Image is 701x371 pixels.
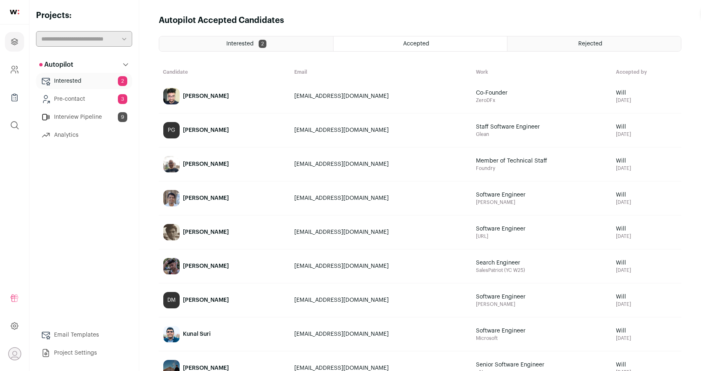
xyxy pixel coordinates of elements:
[476,157,574,165] span: Member of Technical Staff
[476,131,608,138] span: Glean
[36,91,132,107] a: Pre-contact3
[159,114,290,147] a: PG [PERSON_NAME]
[183,194,229,202] div: [PERSON_NAME]
[616,259,677,267] span: Will
[476,191,574,199] span: Software Engineer
[163,122,180,138] div: PG
[616,293,677,301] span: Will
[5,60,24,79] a: Company and ATS Settings
[403,41,429,47] span: Accepted
[616,327,677,335] span: Will
[159,318,290,351] a: Kunal Suri
[616,199,677,206] span: [DATE]
[163,292,180,308] div: DM
[159,216,290,249] a: [PERSON_NAME]
[616,165,677,172] span: [DATE]
[39,60,73,70] p: Autopilot
[616,233,677,240] span: [DATE]
[476,225,574,233] span: Software Engineer
[183,296,229,304] div: [PERSON_NAME]
[36,10,132,21] h2: Projects:
[183,330,211,338] div: Kunal Suri
[118,112,127,122] span: 9
[118,94,127,104] span: 3
[226,41,254,47] span: Interested
[612,65,681,79] th: Accepted by
[36,327,132,343] a: Email Templates
[159,182,290,215] a: [PERSON_NAME]
[36,109,132,125] a: Interview Pipeline9
[476,335,608,342] span: Microsoft
[183,228,229,236] div: [PERSON_NAME]
[476,199,608,206] span: [PERSON_NAME]
[472,65,612,79] th: Work
[294,160,467,168] div: [EMAIL_ADDRESS][DOMAIN_NAME]
[163,190,180,206] img: 1835978bdc992c138e8014690e7855e95514ee4afd246c2390cb4972c9c55e3c.jpg
[294,228,467,236] div: [EMAIL_ADDRESS][DOMAIN_NAME]
[616,97,677,104] span: [DATE]
[290,65,471,79] th: Email
[163,224,180,240] img: 93d52a86d0c3cb76a7a6fc2fedf303f82afee2b77b04dae7e8ec8334da8b7fc3.jpg
[476,301,608,308] span: [PERSON_NAME]
[183,160,229,168] div: [PERSON_NAME]
[616,335,677,342] span: [DATE]
[476,89,574,97] span: Co-Founder
[476,97,608,104] span: ZeroDFx
[163,326,180,342] img: 3decdff6f95555479aa14973aff335bf6e5bc6214fe5012f1510d8b0ac2ecf8c.jpg
[36,127,132,143] a: Analytics
[163,258,180,274] img: bae7e6179f95506c4bc002ed9e9271d6019d809f70dfb4960c1da78cbf9eae5e.jpg
[163,156,180,172] img: 25795acb7e0b3f2b19e8ce00a19b8653c60040172bafa474a6dc9e0eb2c016e0.jpg
[294,330,467,338] div: [EMAIL_ADDRESS][DOMAIN_NAME]
[163,88,180,104] img: ff19623e70e35f9fe5c50e08d042f2c821e0154359a6057e66185f6a27f79882.jpg
[159,250,290,283] a: [PERSON_NAME]
[476,165,608,172] span: Foundry
[8,347,21,360] button: Open dropdown
[118,76,127,86] span: 2
[294,194,467,202] div: [EMAIL_ADDRESS][DOMAIN_NAME]
[616,157,677,165] span: Will
[616,267,677,274] span: [DATE]
[183,126,229,134] div: [PERSON_NAME]
[10,10,19,14] img: wellfound-shorthand-0d5821cbd27db2630d0214b213865d53afaa358527fdda9d0ea32b1df1b89c2c.svg
[259,40,266,48] span: 2
[616,301,677,308] span: [DATE]
[159,65,290,79] th: Candidate
[476,361,574,369] span: Senior Software Engineer
[294,296,467,304] div: [EMAIL_ADDRESS][DOMAIN_NAME]
[476,233,608,240] span: [URL]
[476,327,574,335] span: Software Engineer
[476,259,574,267] span: Search Engineer
[476,293,574,301] span: Software Engineer
[578,41,602,47] span: Rejected
[616,191,677,199] span: Will
[616,123,677,131] span: Will
[476,267,608,274] span: SalesPatriot (YC W25)
[507,36,681,51] a: Rejected
[476,123,574,131] span: Staff Software Engineer
[616,361,677,369] span: Will
[159,284,290,317] a: DM [PERSON_NAME]
[5,32,24,52] a: Projects
[616,89,677,97] span: Will
[616,225,677,233] span: Will
[294,92,467,100] div: [EMAIL_ADDRESS][DOMAIN_NAME]
[5,88,24,107] a: Company Lists
[159,36,333,51] a: Interested 2
[616,131,677,138] span: [DATE]
[36,57,132,73] button: Autopilot
[183,262,229,270] div: [PERSON_NAME]
[36,73,132,89] a: Interested2
[183,92,229,100] div: [PERSON_NAME]
[159,80,290,113] a: [PERSON_NAME]
[294,126,467,134] div: [EMAIL_ADDRESS][DOMAIN_NAME]
[159,148,290,181] a: [PERSON_NAME]
[294,262,467,270] div: [EMAIL_ADDRESS][DOMAIN_NAME]
[159,15,284,26] h1: Autopilot Accepted Candidates
[36,345,132,361] a: Project Settings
